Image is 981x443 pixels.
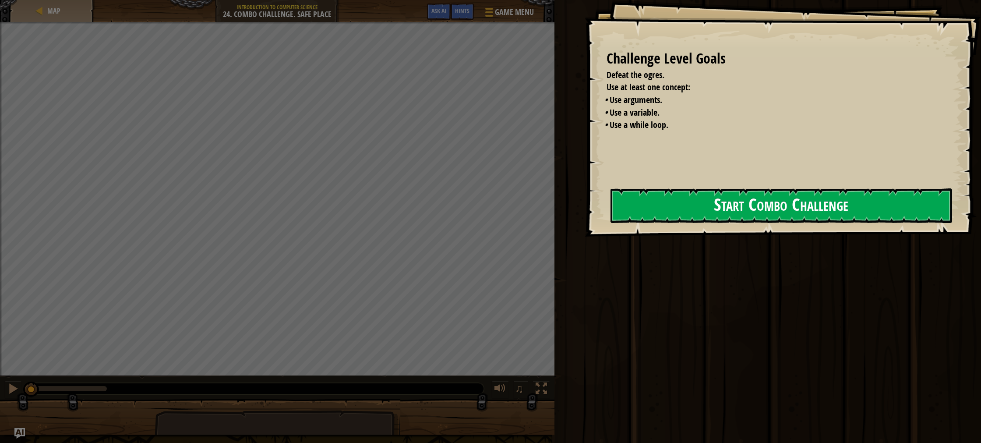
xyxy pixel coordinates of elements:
[610,94,662,106] span: Use arguments.
[604,119,607,131] i: •
[14,428,25,439] button: Ask AI
[515,382,524,395] span: ♫
[604,106,948,119] li: Use a variable.
[596,81,948,94] li: Use at least one concept:
[604,94,948,106] li: Use arguments.
[607,69,664,81] span: Defeat the ogres.
[45,6,60,16] a: Map
[610,106,660,118] span: Use a variable.
[607,49,950,69] div: Challenge Level Goals
[607,81,690,93] span: Use at least one concept:
[610,119,668,131] span: Use a while loop.
[513,381,528,399] button: ♫
[431,7,446,15] span: Ask AI
[491,381,509,399] button: Adjust volume
[604,94,607,106] i: •
[47,6,60,16] span: Map
[495,7,534,18] span: Game Menu
[596,69,948,82] li: Defeat the ogres.
[427,4,451,20] button: Ask AI
[478,4,539,24] button: Game Menu
[4,381,22,399] button: ⌘ + P: Pause
[604,119,948,131] li: Use a while loop.
[604,106,607,118] i: •
[533,381,550,399] button: Toggle fullscreen
[610,188,952,223] button: Start Combo Challenge
[455,7,469,15] span: Hints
